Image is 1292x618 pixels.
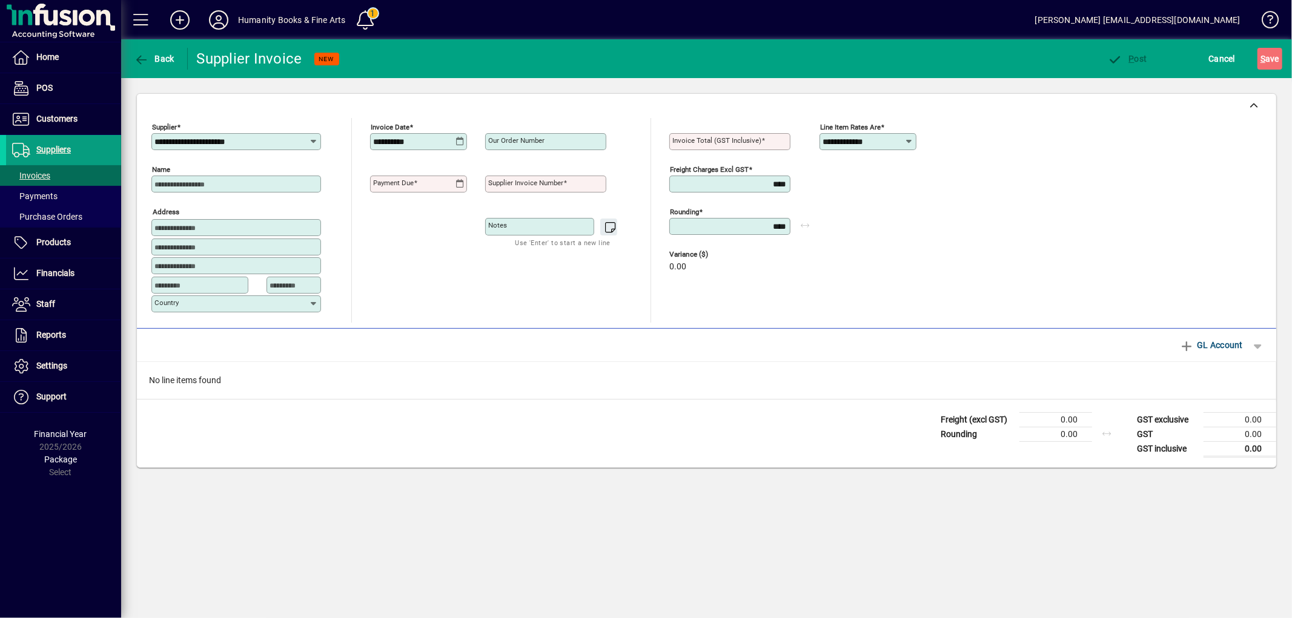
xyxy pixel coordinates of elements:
[1131,412,1204,427] td: GST exclusive
[670,208,699,216] mat-label: Rounding
[12,212,82,222] span: Purchase Orders
[1108,54,1147,64] span: ost
[515,235,611,249] mat-hint: Use 'Enter' to start a new line
[137,362,1276,399] div: No line items found
[1019,427,1092,441] td: 0.00
[152,165,170,174] mat-label: Name
[6,382,121,412] a: Support
[1253,2,1277,42] a: Knowledge Base
[371,123,409,131] mat-label: Invoice date
[36,361,67,370] span: Settings
[672,136,761,145] mat-label: Invoice Total (GST inclusive)
[373,179,414,187] mat-label: Payment due
[36,330,66,340] span: Reports
[6,258,121,289] a: Financials
[12,171,50,180] span: Invoices
[6,42,121,73] a: Home
[1129,54,1135,64] span: P
[1131,427,1204,441] td: GST
[6,351,121,381] a: Settings
[6,320,121,350] a: Reports
[1173,334,1249,356] button: GL Account
[134,54,174,64] span: Back
[1179,335,1243,355] span: GL Account
[1204,427,1276,441] td: 0.00
[12,191,58,201] span: Payments
[36,237,71,247] span: Products
[488,221,507,229] mat-label: Notes
[1204,441,1276,456] td: 0.00
[6,73,121,104] a: POS
[1131,441,1204,456] td: GST inclusive
[44,455,77,464] span: Package
[36,392,67,401] span: Support
[6,289,121,320] a: Staff
[197,49,302,68] div: Supplier Invoice
[36,52,59,62] span: Home
[36,114,78,123] span: Customers
[6,186,121,206] a: Payments
[1019,412,1092,427] td: 0.00
[1105,48,1150,70] button: Post
[121,48,188,70] app-page-header-button: Back
[1257,48,1282,70] button: Save
[1206,48,1239,70] button: Cancel
[161,9,199,31] button: Add
[6,228,121,258] a: Products
[6,165,121,186] a: Invoices
[152,123,177,131] mat-label: Supplier
[488,136,545,145] mat-label: Our order number
[1261,49,1279,68] span: ave
[6,104,121,134] a: Customers
[154,298,179,307] mat-label: Country
[36,268,75,278] span: Financials
[6,206,121,227] a: Purchase Orders
[36,145,71,154] span: Suppliers
[35,429,87,439] span: Financial Year
[670,165,749,174] mat-label: Freight charges excl GST
[36,299,55,309] span: Staff
[199,9,238,31] button: Profile
[935,412,1019,427] td: Freight (excl GST)
[238,10,346,30] div: Humanity Books & Fine Arts
[36,83,53,93] span: POS
[488,179,563,187] mat-label: Supplier invoice number
[131,48,177,70] button: Back
[669,251,742,258] span: Variance ($)
[1209,49,1236,68] span: Cancel
[1035,10,1241,30] div: [PERSON_NAME] [EMAIL_ADDRESS][DOMAIN_NAME]
[1204,412,1276,427] td: 0.00
[820,123,881,131] mat-label: Line item rates are
[1261,54,1265,64] span: S
[669,262,686,272] span: 0.00
[319,55,334,63] span: NEW
[935,427,1019,441] td: Rounding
